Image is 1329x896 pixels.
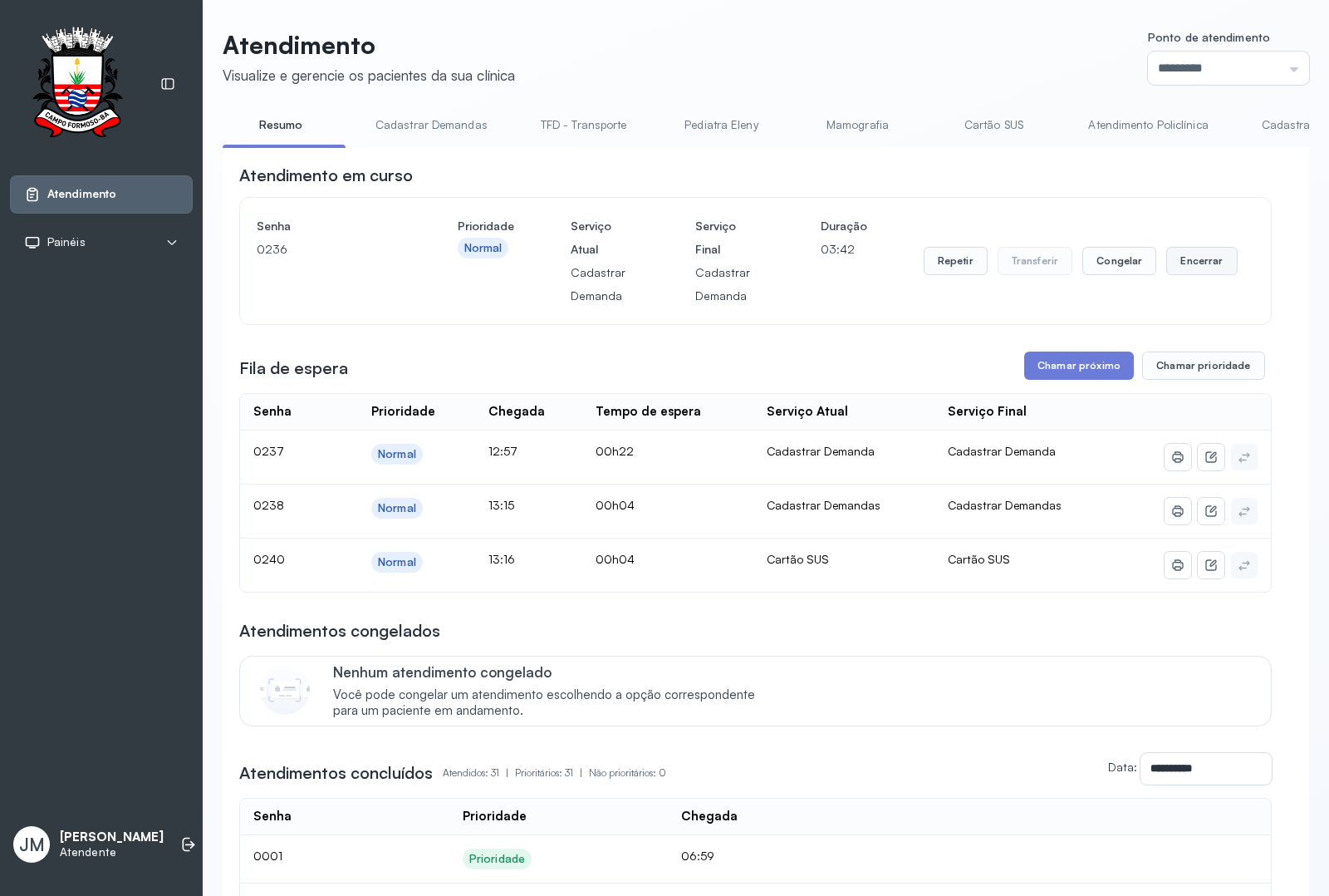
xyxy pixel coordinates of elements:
[695,261,763,308] p: Cadastrar Demanda
[924,247,988,275] button: Repetir
[253,498,284,512] span: 0238
[596,404,701,420] div: Tempo de espera
[695,214,763,261] h4: Serviço Final
[223,66,515,84] div: Visualize e gerencie os pacientes da sua clínica
[253,404,292,420] div: Senha
[799,111,915,139] a: Mamografia
[47,235,86,249] span: Painéis
[378,447,416,461] div: Normal
[47,187,116,201] span: Atendimento
[257,214,401,238] h4: Senha
[253,809,292,825] div: Senha
[596,444,634,458] span: 00h22
[948,444,1056,458] span: Cadastrar Demanda
[260,665,310,715] img: Imagem de CalloutCard
[515,761,589,785] p: Prioritários: 31
[469,852,525,866] div: Prioridade
[488,444,517,458] span: 12:57
[253,849,282,863] span: 0001
[239,357,348,380] h3: Fila de espera
[443,761,515,785] p: Atendidos: 31
[488,404,545,420] div: Chegada
[378,501,416,515] div: Normal
[681,809,738,825] div: Chegada
[1148,30,1270,44] span: Ponto de atendimento
[223,30,515,60] p: Atendimento
[1108,760,1137,774] label: Data:
[1142,352,1265,380] button: Chamar prioridade
[223,111,339,139] a: Resumo
[767,444,921,459] div: Cadastrar Demanda
[580,766,582,779] span: |
[571,214,639,261] h4: Serviço Atual
[948,404,1027,420] div: Serviço Final
[17,27,137,142] img: Logotipo do estabelecimento
[464,241,503,255] div: Normal
[663,111,779,139] a: Pediatra Eleny
[333,687,772,719] span: Você pode congelar um atendimento escolhendo a opção correspondente para um paciente em andamento.
[998,247,1073,275] button: Transferir
[333,663,772,681] p: Nenhum atendimento congelado
[257,238,401,261] p: 0236
[821,214,867,238] h4: Duração
[935,111,1052,139] a: Cartão SUS
[571,261,639,308] p: Cadastrar Demanda
[1024,352,1134,380] button: Chamar próximo
[253,552,285,566] span: 0240
[378,555,416,569] div: Normal
[359,111,504,139] a: Cadastrar Demandas
[253,444,284,458] span: 0237
[948,552,1010,566] span: Cartão SUS
[239,164,413,187] h3: Atendimento em curso
[681,849,714,863] span: 06:59
[596,498,635,512] span: 00h04
[60,845,164,859] p: Atendente
[948,498,1062,512] span: Cadastrar Demandas
[589,761,666,785] p: Não prioritários: 0
[767,552,921,567] div: Cartão SUS
[1166,247,1237,275] button: Encerrar
[767,498,921,513] div: Cadastrar Demandas
[488,552,515,566] span: 13:16
[821,238,867,261] p: 03:42
[506,766,508,779] span: |
[524,111,644,139] a: TFD - Transporte
[371,404,435,420] div: Prioridade
[458,214,514,238] h4: Prioridade
[1072,111,1224,139] a: Atendimento Policlínica
[596,552,635,566] span: 00h04
[767,404,848,420] div: Serviço Atual
[1082,247,1156,275] button: Congelar
[488,498,514,512] span: 13:15
[239,619,440,642] h3: Atendimentos congelados
[24,186,179,203] a: Atendimento
[60,830,164,845] p: [PERSON_NAME]
[239,761,433,785] h3: Atendimentos concluídos
[463,809,527,825] div: Prioridade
